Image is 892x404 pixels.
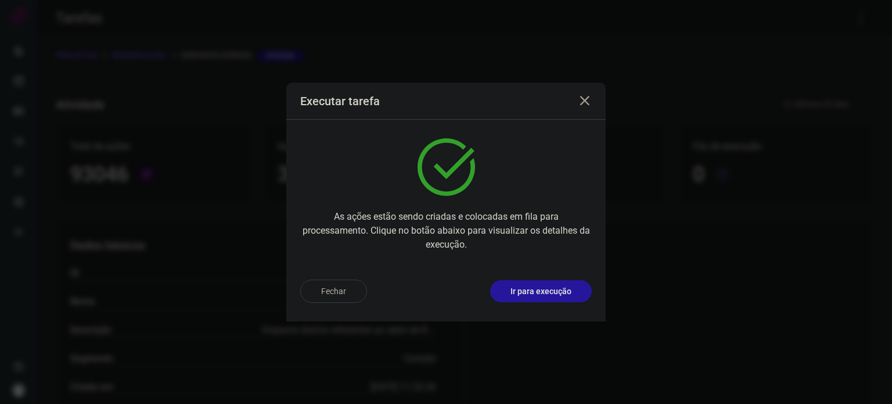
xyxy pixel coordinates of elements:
[300,210,592,252] p: As ações estão sendo criadas e colocadas em fila para processamento. Clique no botão abaixo para ...
[418,138,475,196] img: verified.svg
[490,280,592,302] button: Ir para execução
[510,285,571,298] p: Ir para execução
[300,280,367,303] button: Fechar
[300,94,380,108] h3: Executar tarefa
